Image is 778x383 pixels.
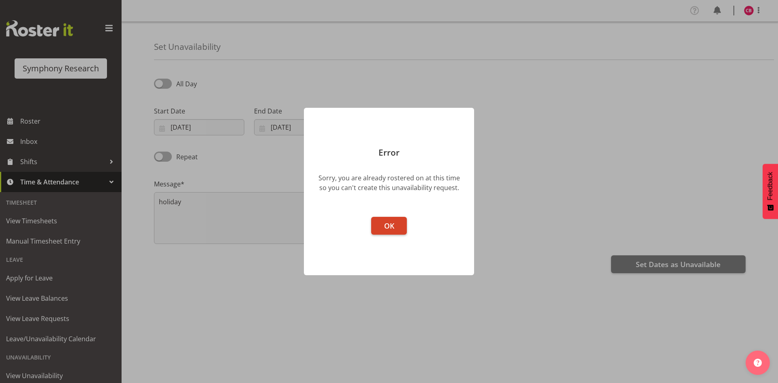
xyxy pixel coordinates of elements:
button: Feedback - Show survey [763,164,778,219]
span: OK [384,221,394,231]
span: Feedback [767,172,774,200]
button: OK [371,217,407,235]
img: help-xxl-2.png [754,359,762,367]
p: Error [312,148,466,157]
div: Sorry, you are already rostered on at this time so you can't create this unavailability request. [316,173,462,193]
